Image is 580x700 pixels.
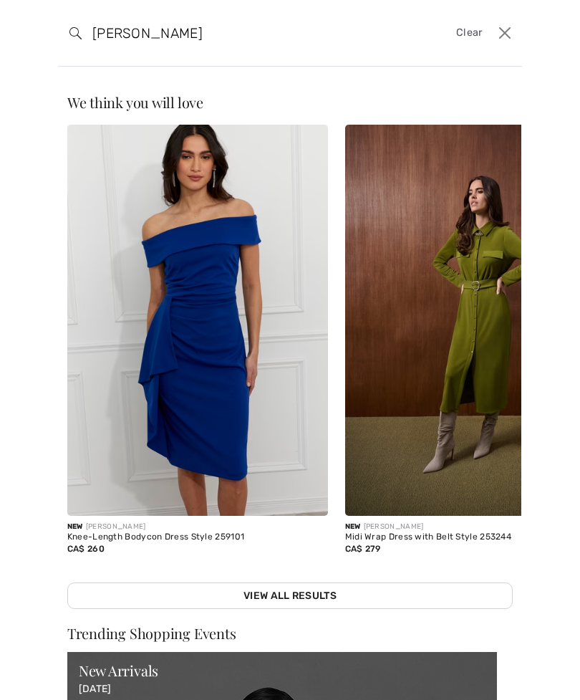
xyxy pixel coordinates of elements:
[67,125,328,516] img: Knee-Length Bodycon Dress Style 259101. Teal
[67,532,328,542] div: Knee-Length Bodycon Dress Style 259101
[79,663,485,678] div: New Arrivals
[494,21,516,44] button: Close
[345,522,361,531] span: New
[69,27,82,39] img: search the website
[456,25,483,41] span: Clear
[67,544,105,554] span: CA$ 260
[67,92,203,112] span: We think you will love
[345,544,381,554] span: CA$ 279
[67,522,83,531] span: New
[82,11,400,54] input: TYPE TO SEARCH
[79,684,485,696] p: [DATE]
[67,626,513,641] div: Trending Shopping Events
[67,522,328,532] div: [PERSON_NAME]
[67,582,513,609] a: View All Results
